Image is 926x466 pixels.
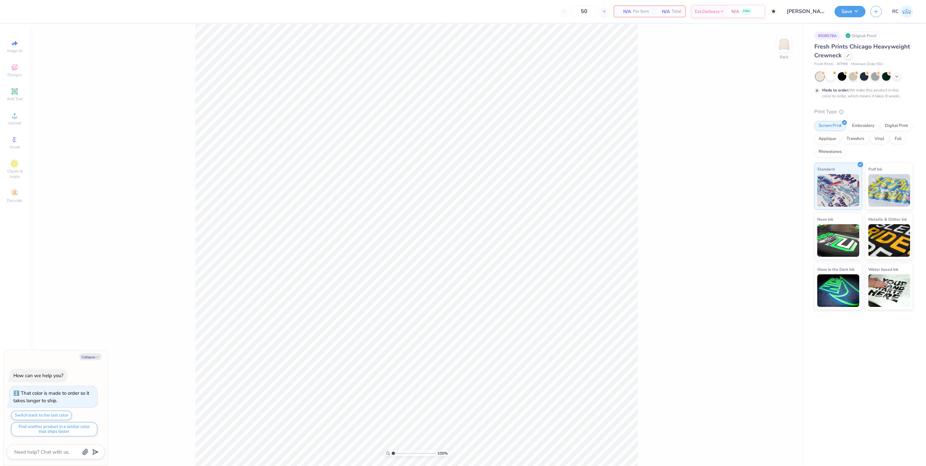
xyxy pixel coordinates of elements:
div: Foil [891,134,906,144]
div: We make this product in this color to order, which means it takes 8 weeks. [822,87,902,99]
div: # 508578A [814,32,840,40]
input: – – [571,6,597,17]
div: How can we help you? [13,372,63,379]
span: Glow in the Dark Ink [817,266,854,273]
button: Find another product in a similar color that ships faster [11,422,97,436]
div: Screen Print [814,121,846,131]
img: Puff Ink [868,174,910,207]
span: Per Item [633,8,649,15]
img: Neon Ink [817,224,859,257]
span: Est. Delivery [695,8,720,15]
div: Original Proof [844,32,880,40]
span: Neon Ink [817,216,833,223]
span: Clipart & logos [3,169,26,179]
img: Rio Cabojoc [900,5,913,18]
span: 100 % [437,450,448,456]
span: Puff Ink [868,166,882,172]
div: Rhinestones [814,147,846,157]
span: Add Text [7,96,22,102]
img: Standard [817,174,859,207]
div: Digital Print [881,121,912,131]
span: Water based Ink [868,266,898,273]
strong: Made to order: [822,88,849,93]
div: Print Type [814,108,913,116]
div: Embroidery [848,121,879,131]
span: Total [672,8,681,15]
img: Glow in the Dark Ink [817,274,859,307]
span: N/A [657,8,670,15]
input: Untitled Design [782,5,830,18]
span: FREE [743,9,750,14]
img: Water based Ink [868,274,910,307]
div: Transfers [842,134,868,144]
span: Designs [7,72,22,77]
img: Metallic & Glitter Ink [868,224,910,257]
span: Metallic & Glitter Ink [868,216,907,223]
span: RC [892,8,899,15]
span: Decorate [7,198,22,203]
span: Upload [8,120,21,126]
span: N/A [618,8,631,15]
span: Standard [817,166,835,172]
span: # FP88 [837,62,848,67]
span: N/A [731,8,739,15]
div: Back [780,54,788,60]
div: Applique [814,134,840,144]
span: Image AI [7,48,22,53]
button: Save [835,6,865,17]
span: Greek [10,144,20,150]
span: Fresh Prints Chicago Heavyweight Crewneck [814,43,910,59]
a: RC [892,5,913,18]
img: Back [778,38,791,51]
button: Switch back to the last color [11,411,72,420]
button: Collapse [79,353,101,360]
div: Vinyl [870,134,889,144]
span: Minimum Order: 50 + [851,62,884,67]
div: That color is made to order so it takes longer to ship. [13,390,89,404]
span: Fresh Prints [814,62,834,67]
